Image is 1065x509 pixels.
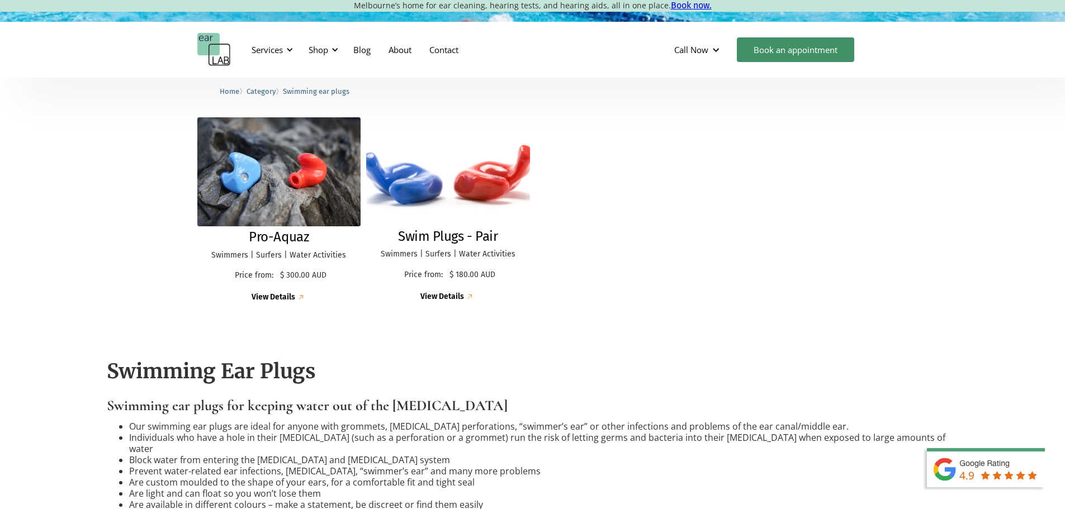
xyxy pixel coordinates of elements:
[220,85,239,96] a: Home
[247,85,283,97] li: 〉
[129,421,959,432] li: Our swimming ear plugs are ideal for anyone with grommets, [MEDICAL_DATA] perforations, “swimmer’...
[283,87,349,96] span: Swimming ear plugs
[280,271,326,280] p: $ 300.00 AUD
[252,44,283,55] div: Services
[252,293,295,302] div: View Details
[107,359,316,384] strong: Swimming Ear Plugs
[231,271,277,280] p: Price from:
[197,117,361,303] a: Pro-AquazPro-AquazSwimmers | Surfers | Water ActivitiesPrice from:$ 300.00 AUDView Details
[366,117,530,302] a: Swim Plugs - PairSwim Plugs - PairSwimmers | Surfers | Water ActivitiesPrice from:$ 180.00 AUDVie...
[245,33,296,66] div: Services
[220,87,239,96] span: Home
[398,229,498,245] h2: Swim Plugs - Pair
[107,397,508,414] strong: Swimming ear plugs for keeping water out of the [MEDICAL_DATA]
[209,251,350,260] p: Swimmers | Surfers | Water Activities
[283,85,349,96] a: Swimming ear plugs
[129,488,959,499] li: Are light and can float so you won’t lose them
[247,87,276,96] span: Category
[377,250,519,259] p: Swimmers | Surfers | Water Activities
[220,85,247,97] li: 〉
[197,33,231,66] a: home
[358,112,538,231] img: Swim Plugs - Pair
[674,44,708,55] div: Call Now
[249,229,309,245] h2: Pro-Aquaz
[197,117,361,226] img: Pro-Aquaz
[401,270,447,280] p: Price from:
[129,432,959,454] li: Individuals who have a hole in their [MEDICAL_DATA] (such as a perforation or a grommet) run the ...
[380,34,420,66] a: About
[420,292,464,302] div: View Details
[129,454,959,465] li: Block water from entering the [MEDICAL_DATA] and [MEDICAL_DATA] system
[420,34,467,66] a: Contact
[247,85,276,96] a: Category
[449,270,495,280] p: $ 180.00 AUD
[737,37,854,62] a: Book an appointment
[129,477,959,488] li: Are custom moulded to the shape of your ears, for a comfortable fit and tight seal
[344,34,380,66] a: Blog
[302,33,342,66] div: Shop
[309,44,328,55] div: Shop
[665,33,731,66] div: Call Now
[129,465,959,477] li: Prevent water-related ear infections, [MEDICAL_DATA], “swimmer’s ear” and many more problems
